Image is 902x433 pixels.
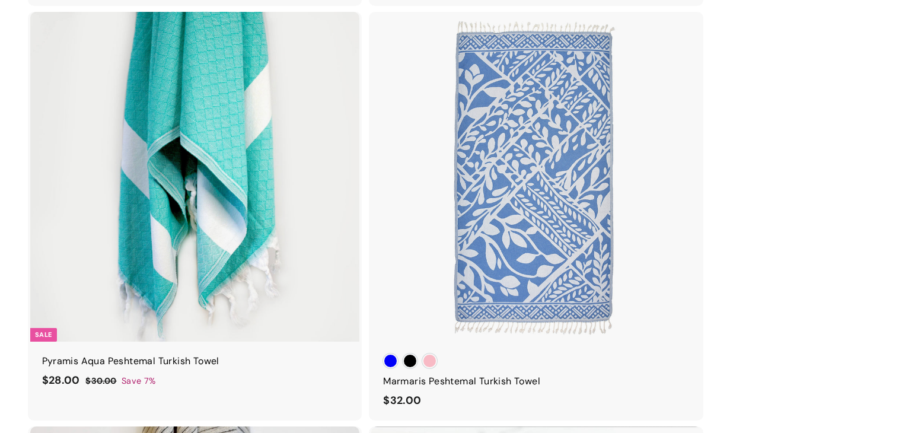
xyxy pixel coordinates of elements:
[383,393,421,407] span: $32.00
[371,12,701,421] a: Marmaris Peshtemal Turkish Towel
[42,354,348,369] div: Pyramis Aqua Peshtemal Turkish Towel
[122,374,156,388] span: Save 7%
[85,375,116,386] span: $30.00
[30,328,57,342] div: Sale
[42,373,80,387] span: $28.00
[383,374,689,389] div: Marmaris Peshtemal Turkish Towel
[30,12,360,400] a: Sale Pyramis Aqua Peshtemal Turkish Towel Save 7%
